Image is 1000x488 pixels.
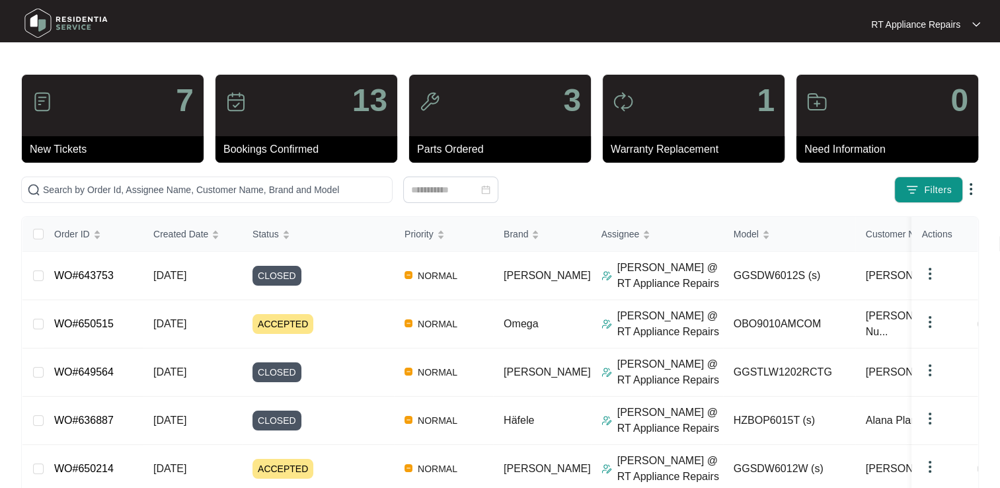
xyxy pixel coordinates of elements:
th: Assignee [591,217,723,252]
img: dropdown arrow [922,459,938,475]
span: Created Date [153,227,208,241]
p: [PERSON_NAME] @ RT Appliance Repairs [617,356,723,388]
p: New Tickets [30,142,204,157]
span: Alana Planit Ki... [866,413,943,428]
a: WO#650214 [54,463,114,474]
span: Häfele [504,415,534,426]
span: NORMAL [412,413,463,428]
th: Created Date [143,217,242,252]
img: dropdown arrow [922,362,938,378]
span: ACCEPTED [252,459,313,479]
p: 7 [176,85,194,116]
span: CLOSED [252,411,301,430]
span: [PERSON_NAME] [866,364,953,380]
p: 1 [757,85,775,116]
img: Assigner Icon [601,367,612,378]
span: Filters [924,183,952,197]
img: icon [419,91,440,112]
span: NORMAL [412,461,463,477]
span: Status [252,227,279,241]
span: [PERSON_NAME] [504,366,591,378]
input: Search by Order Id, Assignee Name, Customer Name, Brand and Model [43,183,387,197]
img: Assigner Icon [601,415,612,426]
a: WO#649564 [54,366,114,378]
p: Need Information [804,142,978,157]
td: OBO9010AMCOM [723,300,855,348]
span: NORMAL [412,316,463,332]
img: Vercel Logo [404,368,412,376]
th: Customer Name [855,217,987,252]
img: Vercel Logo [404,464,412,472]
span: CLOSED [252,362,301,382]
span: [PERSON_NAME] - Nu... [866,308,970,340]
p: 13 [352,85,387,116]
p: Parts Ordered [417,142,591,157]
a: WO#643753 [54,270,114,281]
img: dropdown arrow [963,181,979,197]
span: Order ID [54,227,90,241]
th: Status [242,217,394,252]
span: Model [734,227,759,241]
img: Vercel Logo [404,416,412,424]
img: dropdown arrow [922,314,938,330]
img: Assigner Icon [601,319,612,329]
a: WO#636887 [54,415,114,426]
p: [PERSON_NAME] @ RT Appliance Repairs [617,405,723,436]
img: dropdown arrow [922,266,938,282]
button: filter iconFilters [894,177,963,203]
p: [PERSON_NAME] @ RT Appliance Repairs [617,308,723,340]
img: dropdown arrow [922,411,938,427]
p: [PERSON_NAME] @ RT Appliance Repairs [617,453,723,485]
span: [DATE] [153,366,186,378]
span: Brand [504,227,528,241]
p: Warranty Replacement [611,142,785,157]
span: [DATE] [153,318,186,329]
span: Priority [404,227,434,241]
th: Actions [911,217,978,252]
p: 0 [950,85,968,116]
img: Vercel Logo [404,271,412,279]
img: search-icon [27,183,40,196]
span: [PERSON_NAME] [504,463,591,474]
span: NORMAL [412,364,463,380]
span: [DATE] [153,415,186,426]
th: Brand [493,217,591,252]
img: filter icon [905,183,919,196]
th: Priority [394,217,493,252]
span: NORMAL [412,268,463,284]
img: Assigner Icon [601,270,612,281]
img: icon [613,91,634,112]
span: [PERSON_NAME] [504,270,591,281]
img: icon [32,91,53,112]
span: [DATE] [153,463,186,474]
th: Order ID [44,217,143,252]
a: WO#650515 [54,318,114,329]
span: Customer Name [866,227,933,241]
td: GGSDW6012S (s) [723,252,855,300]
span: [PERSON_NAME] [866,268,953,284]
img: Vercel Logo [404,319,412,327]
span: CLOSED [252,266,301,286]
img: Assigner Icon [601,464,612,474]
p: 3 [563,85,581,116]
span: Omega [504,318,538,329]
p: Bookings Confirmed [223,142,397,157]
img: dropdown arrow [972,21,980,28]
span: [DATE] [153,270,186,281]
th: Model [723,217,855,252]
img: icon [225,91,247,112]
img: icon [806,91,827,112]
p: RT Appliance Repairs [871,18,960,31]
td: GGSTLW1202RCTG [723,348,855,397]
td: HZBOP6015T (s) [723,397,855,445]
p: [PERSON_NAME] @ RT Appliance Repairs [617,260,723,292]
img: residentia service logo [20,3,112,43]
span: [PERSON_NAME]... [866,461,962,477]
span: ACCEPTED [252,314,313,334]
span: Assignee [601,227,640,241]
